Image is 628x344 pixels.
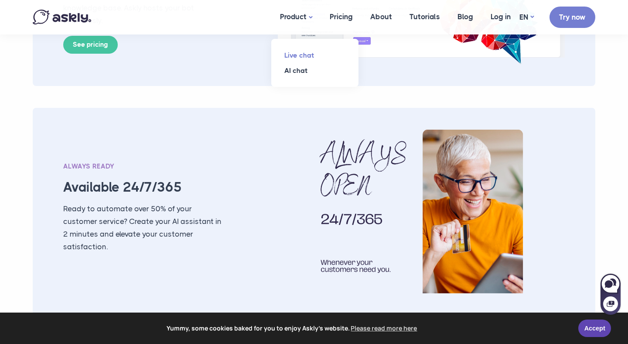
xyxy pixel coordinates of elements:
[271,48,358,63] a: Live chat
[519,11,534,24] a: EN
[549,7,595,28] a: Try now
[578,320,611,337] a: Accept
[33,10,91,24] img: Askly
[63,36,118,54] a: See pricing
[63,179,222,196] h3: Available 24/7/365
[63,161,222,172] div: Always ready
[350,322,419,335] a: learn more about cookies
[278,130,565,293] img: ai chatbot always on
[600,272,621,316] iframe: Askly chat
[271,63,358,78] a: AI chat
[63,203,222,253] p: Ready to automate over 50% of your customer service? Create your AI assistant in 2 minutes and el...
[13,322,572,335] span: Yummy, some cookies baked for you to enjoy Askly's website.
